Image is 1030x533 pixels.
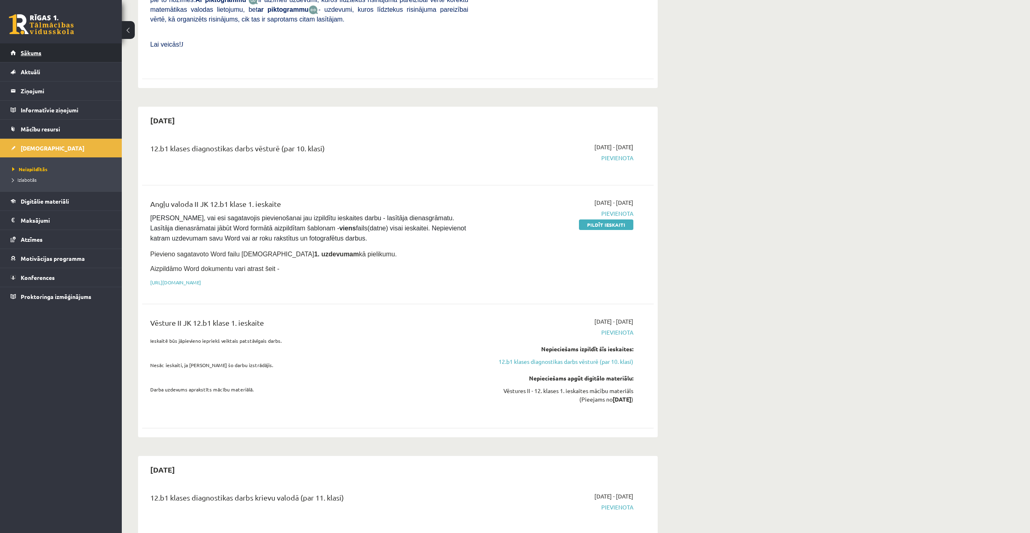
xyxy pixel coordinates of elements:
p: Ieskaitē būs jāpievieno iepriekš veiktais patstāvīgais darbs. [150,337,468,344]
span: Pievieno sagatavoto Word failu [DEMOGRAPHIC_DATA] kā pielikumu. [150,251,397,258]
span: J [181,41,184,48]
a: Neizpildītās [12,165,114,173]
b: ar piktogrammu [257,6,309,13]
span: Sākums [21,49,41,56]
span: Konferences [21,274,55,281]
strong: [DATE] [613,395,631,403]
legend: Ziņojumi [21,82,112,100]
a: Digitālie materiāli [11,192,112,211]
img: wKvN42sLe3LLwAAAABJRU5ErkJggg== [309,5,318,15]
a: Izlabotās [12,176,114,183]
span: Pievienota [480,209,633,218]
a: Konferences [11,268,112,287]
h2: [DATE] [142,460,183,479]
span: Digitālie materiāli [21,198,69,205]
div: Angļu valoda II JK 12.b1 klase 1. ieskaite [150,198,468,213]
a: Informatīvie ziņojumi [11,101,112,119]
span: [DATE] - [DATE] [594,317,633,326]
h2: [DATE] [142,111,183,130]
a: Mācību resursi [11,120,112,138]
span: Aktuāli [21,68,40,75]
p: Nesāc ieskaiti, ja [PERSON_NAME] šo darbu izstrādājis. [150,361,468,369]
div: Nepieciešams apgūt digitālo materiālu: [480,374,633,383]
legend: Maksājumi [21,211,112,230]
span: [PERSON_NAME], vai esi sagatavojis pievienošanai jau izpildītu ieskaites darbu - lasītāja dienasg... [150,215,468,242]
span: Atzīmes [21,236,43,243]
span: Pievienota [480,328,633,337]
span: [DATE] - [DATE] [594,143,633,151]
span: Neizpildītās [12,166,48,172]
span: Proktoringa izmēģinājums [21,293,91,300]
p: Darba uzdevums aprakstīts mācību materiālā. [150,386,468,393]
div: Nepieciešams izpildīt šīs ieskaites: [480,345,633,353]
span: Pievienota [480,503,633,512]
a: [URL][DOMAIN_NAME] [150,279,201,286]
a: Proktoringa izmēģinājums [11,287,112,306]
div: 12.b1 klases diagnostikas darbs krievu valodā (par 11. klasi) [150,492,468,507]
span: Pievienota [480,154,633,162]
span: Aizpildāmo Word dokumentu vari atrast šeit - [150,265,279,272]
div: 12.b1 klases diagnostikas darbs vēsturē (par 10. klasi) [150,143,468,158]
a: Aktuāli [11,62,112,81]
a: Maksājumi [11,211,112,230]
span: Motivācijas programma [21,255,85,262]
span: Mācību resursi [21,125,60,133]
div: Vēsture II JK 12.b1 klase 1. ieskaite [150,317,468,332]
span: Lai veicās! [150,41,181,48]
a: [DEMOGRAPHIC_DATA] [11,139,112,157]
div: Vēstures II - 12. klases 1. ieskaites mācību materiāls (Pieejams no ) [480,387,633,404]
strong: viens [339,225,356,232]
span: [DATE] - [DATE] [594,198,633,207]
a: Atzīmes [11,230,112,249]
a: Motivācijas programma [11,249,112,268]
span: [DEMOGRAPHIC_DATA] [21,144,84,152]
span: Izlabotās [12,176,37,183]
a: 12.b1 klases diagnostikas darbs vēsturē (par 10. klasi) [480,357,633,366]
a: Pildīt ieskaiti [579,219,633,230]
a: Rīgas 1. Tālmācības vidusskola [9,14,74,34]
a: Sākums [11,43,112,62]
span: [DATE] - [DATE] [594,492,633,501]
a: Ziņojumi [11,82,112,100]
strong: 1. uzdevumam [314,251,359,258]
legend: Informatīvie ziņojumi [21,101,112,119]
